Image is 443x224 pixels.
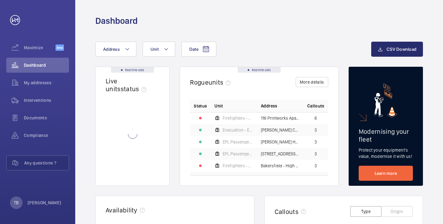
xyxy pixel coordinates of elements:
h2: Live units [106,77,149,93]
span: CSV Download [387,47,416,52]
h2: Modernising your fleet [359,128,413,143]
span: Address [261,103,277,109]
span: My addresses [24,80,69,86]
p: Protect your equipment's value, modernise it with us! [359,147,413,159]
div: Real time data [111,67,154,73]
span: Documents [24,115,69,121]
p: [PERSON_NAME] [28,200,61,206]
img: marketing-card.svg [374,83,397,117]
span: [STREET_ADDRESS][PERSON_NAME][PERSON_NAME] [261,152,300,156]
h1: Dashboard [95,15,138,27]
span: Dashboard [24,62,69,68]
span: Any questions ? [24,160,69,166]
span: 3 [314,152,317,156]
span: Firefighters - EPL Flats 1-65 No 1 [223,116,253,120]
span: status [121,85,149,93]
button: Address [95,42,136,57]
button: Unit [143,42,175,57]
button: More details [296,77,328,87]
p: Status [194,103,207,109]
span: [PERSON_NAME] Court - High Risk Building - [PERSON_NAME][GEOGRAPHIC_DATA] [261,128,300,132]
span: 3 [314,128,317,132]
span: Date [189,47,198,52]
span: EPL Passenger Lift No 1 [223,140,253,144]
h2: Rogue [190,78,233,86]
span: Compliance [24,132,69,138]
span: Callouts [307,103,324,109]
span: 3 [314,164,317,168]
button: CSV Download [371,42,423,57]
span: Unit [150,47,159,52]
span: EPL Passenger Lift 19b [223,152,253,156]
div: Real time data [238,67,281,73]
span: Interventions [24,97,69,103]
span: Address [103,47,120,52]
span: 6 [314,116,317,120]
span: 3 [314,140,317,144]
span: Maximize [24,44,55,51]
h2: Availability [106,206,137,214]
button: Date [182,42,216,57]
span: units [208,78,234,86]
h2: Callouts [275,208,299,216]
span: Unit [214,103,223,109]
a: Learn more [359,166,413,181]
span: 116 Printworks Apartments Flats 1-65 - High Risk Building - 116 Printworks Apartments Flats 1-65 [261,116,300,120]
button: Origin [381,206,413,217]
button: Type [350,206,382,217]
span: Beta [55,44,64,51]
span: [PERSON_NAME] House - High Risk Building - [PERSON_NAME][GEOGRAPHIC_DATA] [261,140,300,144]
span: Bakersfield - High Risk Building - [GEOGRAPHIC_DATA] [261,164,300,168]
p: TB [14,200,18,206]
span: Evacuation - EPL Passenger Lift No 2 [223,128,253,132]
span: Firefighters - EPL Passenger Lift No 2 [223,164,253,168]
